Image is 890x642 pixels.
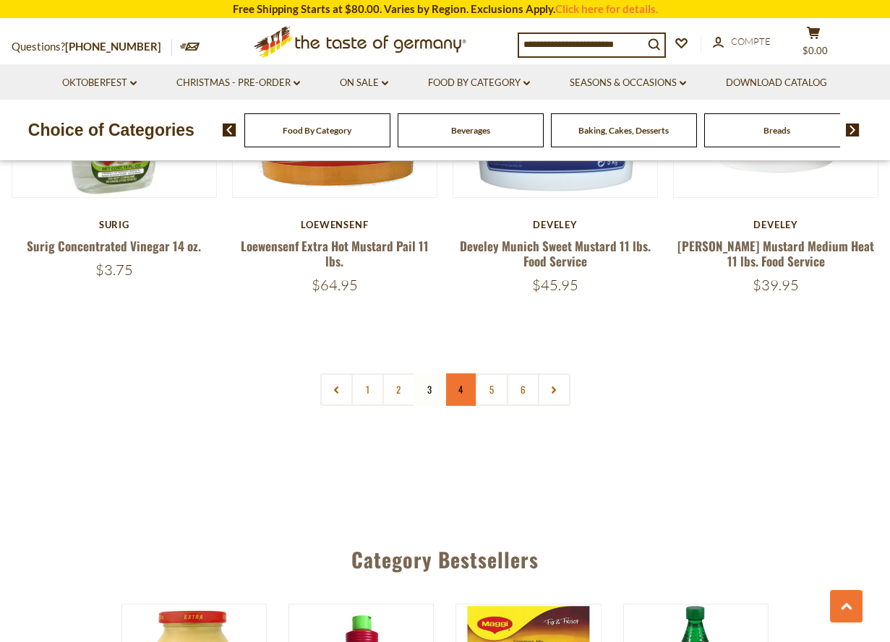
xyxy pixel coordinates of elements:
[312,276,358,294] span: $64.95
[453,219,659,230] div: Develey
[12,38,172,56] p: Questions?
[95,261,133,279] span: $3.75
[476,373,508,406] a: 5
[428,75,530,91] a: Food By Category
[445,373,477,406] a: 4
[713,34,771,50] a: Compte
[532,276,578,294] span: $45.95
[283,125,351,136] a: Food By Category
[62,75,137,91] a: Oktoberfest
[507,373,539,406] a: 6
[340,75,388,91] a: On Sale
[12,219,218,230] div: Surig
[460,237,651,270] a: Develey Munich Sweet Mustard 11 lbs. Food Service
[241,237,429,270] a: Loewensenf Extra Hot Mustard Pail 11 lbs.
[382,373,415,406] a: 2
[232,219,438,230] div: Loewensenf
[726,75,827,91] a: Download Catalog
[677,237,874,270] a: [PERSON_NAME] Mustard Medium Heat 11 lbs. Food Service
[351,373,384,406] a: 1
[451,125,490,136] a: Beverages
[753,276,799,294] span: $39.95
[803,45,828,56] span: $0.00
[578,125,669,136] a: Baking, Cakes, Desserts
[673,219,879,230] div: Develey
[763,125,790,136] a: Breads
[27,237,201,255] a: Surig Concentrated Vinegar 14 oz.
[731,35,771,47] span: Compte
[555,2,658,15] a: Click here for details.
[176,75,300,91] a: Christmas - PRE-ORDER
[65,40,161,53] a: [PHONE_NUMBER]
[27,526,863,586] div: Category Bestsellers
[846,123,860,136] img: next arrow
[792,26,836,62] button: $0.00
[223,123,236,136] img: previous arrow
[570,75,686,91] a: Seasons & Occasions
